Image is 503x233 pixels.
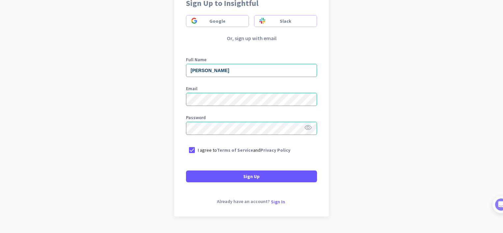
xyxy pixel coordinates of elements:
[304,124,312,132] i: visibility
[254,15,317,27] button: Sign in using slackSlack
[259,18,265,24] img: Sign in using slack
[271,199,285,205] span: Sign In
[191,18,197,24] img: Sign in using google
[186,57,317,62] label: Full Name
[243,173,260,180] span: Sign Up
[260,147,290,153] a: Privacy Policy
[186,15,249,27] button: Sign in using googleGoogle
[280,18,291,24] span: Slack
[217,147,253,153] a: Terms of Service
[198,147,290,153] p: I agree to and
[186,86,317,91] label: Email
[186,115,317,120] label: Password
[209,18,225,24] span: Google
[186,35,317,41] p: Or, sign up with email
[186,170,317,182] button: Sign Up
[186,64,317,77] input: What is your full name?
[217,199,270,204] span: Already have an account?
